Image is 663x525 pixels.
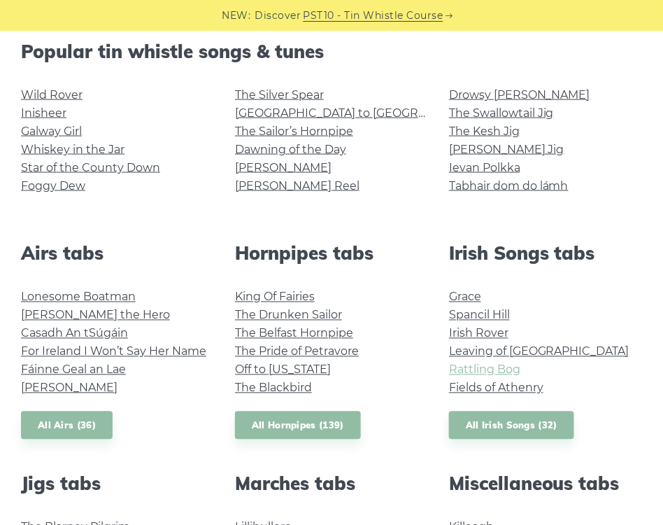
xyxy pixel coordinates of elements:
[21,88,83,101] a: Wild Rover
[449,243,642,265] h2: Irish Songs tabs
[235,363,331,377] a: Off to [US_STATE]
[21,327,128,340] a: Casadh An tSúgáin
[235,473,428,495] h2: Marches tabs
[235,381,312,395] a: The Blackbird
[21,143,124,156] a: Whiskey in the Jar
[21,290,136,304] a: Lonesome Boatman
[21,106,66,120] a: Inisheer
[449,125,520,138] a: The Kesh Jig
[449,106,554,120] a: The Swallowtail Jig
[21,309,170,322] a: [PERSON_NAME] the Hero
[235,290,315,304] a: King Of Fairies
[235,327,353,340] a: The Belfast Hornpipe
[21,345,206,358] a: For Ireland I Won’t Say Her Name
[449,309,510,322] a: Spancil Hill
[21,161,160,174] a: Star of the County Down
[449,161,520,174] a: Ievan Polkka
[21,125,82,138] a: Galway Girl
[222,8,251,24] span: NEW:
[235,412,361,440] a: All Hornpipes (139)
[21,179,85,192] a: Foggy Dew
[304,8,443,24] a: PST10 - Tin Whistle Course
[235,161,331,174] a: [PERSON_NAME]
[21,41,642,62] h2: Popular tin whistle songs & tunes
[21,243,214,265] h2: Airs tabs
[21,473,214,495] h2: Jigs tabs
[235,243,428,265] h2: Hornpipes tabs
[449,88,590,101] a: Drowsy [PERSON_NAME]
[235,143,346,156] a: Dawning of the Day
[449,363,520,377] a: Rattling Bog
[235,125,353,138] a: The Sailor’s Hornpipe
[235,345,359,358] a: The Pride of Petravore
[235,106,493,120] a: [GEOGRAPHIC_DATA] to [GEOGRAPHIC_DATA]
[449,327,508,340] a: Irish Rover
[449,290,481,304] a: Grace
[235,179,359,192] a: [PERSON_NAME] Reel
[449,179,569,192] a: Tabhair dom do lámh
[235,88,324,101] a: The Silver Spear
[255,8,301,24] span: Discover
[235,309,342,322] a: The Drunken Sailor
[449,412,574,440] a: All Irish Songs (32)
[21,381,117,395] a: [PERSON_NAME]
[449,381,543,395] a: Fields of Athenry
[449,143,564,156] a: [PERSON_NAME] Jig
[449,345,629,358] a: Leaving of [GEOGRAPHIC_DATA]
[449,473,642,495] h2: Miscellaneous tabs
[21,363,126,377] a: Fáinne Geal an Lae
[21,412,113,440] a: All Airs (36)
